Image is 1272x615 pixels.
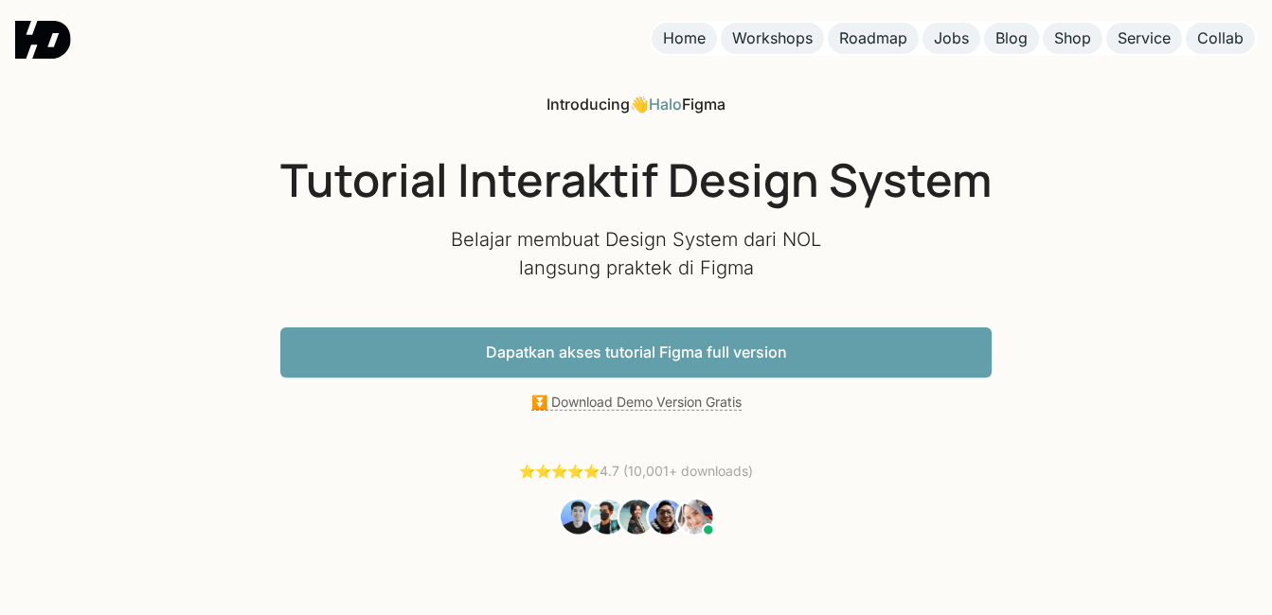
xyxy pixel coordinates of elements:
a: Collab [1186,23,1255,54]
a: Service [1106,23,1182,54]
a: Dapatkan akses tutorial Figma full version [280,327,992,378]
div: Service [1118,28,1171,48]
p: Belajar membuat Design System dari NOL langsung praktek di Figma [447,225,826,282]
a: ⏬ Download Demo Version Gratis [531,394,742,411]
a: Roadmap [828,23,919,54]
a: Home [652,23,717,54]
div: 4.7 (10,001+ downloads) [519,462,753,482]
a: Blog [984,23,1039,54]
img: Students Tutorial Belajar UI Design dari NOL Figma HaloFigma [558,497,714,536]
a: Workshops [721,23,824,54]
div: Roadmap [839,28,907,48]
div: Blog [995,28,1028,48]
a: ⭐️⭐️⭐️⭐️⭐️ [519,463,600,479]
div: Shop [1054,28,1091,48]
div: Home [663,28,706,48]
div: Jobs [934,28,969,48]
span: Figma [682,95,726,114]
div: 👋 [546,95,726,114]
h1: Tutorial Interaktif Design System [280,152,992,207]
span: Introducing [546,95,630,114]
a: Jobs [923,23,980,54]
div: Collab [1197,28,1244,48]
a: Halo [649,95,682,114]
a: Shop [1043,23,1102,54]
div: Workshops [732,28,813,48]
